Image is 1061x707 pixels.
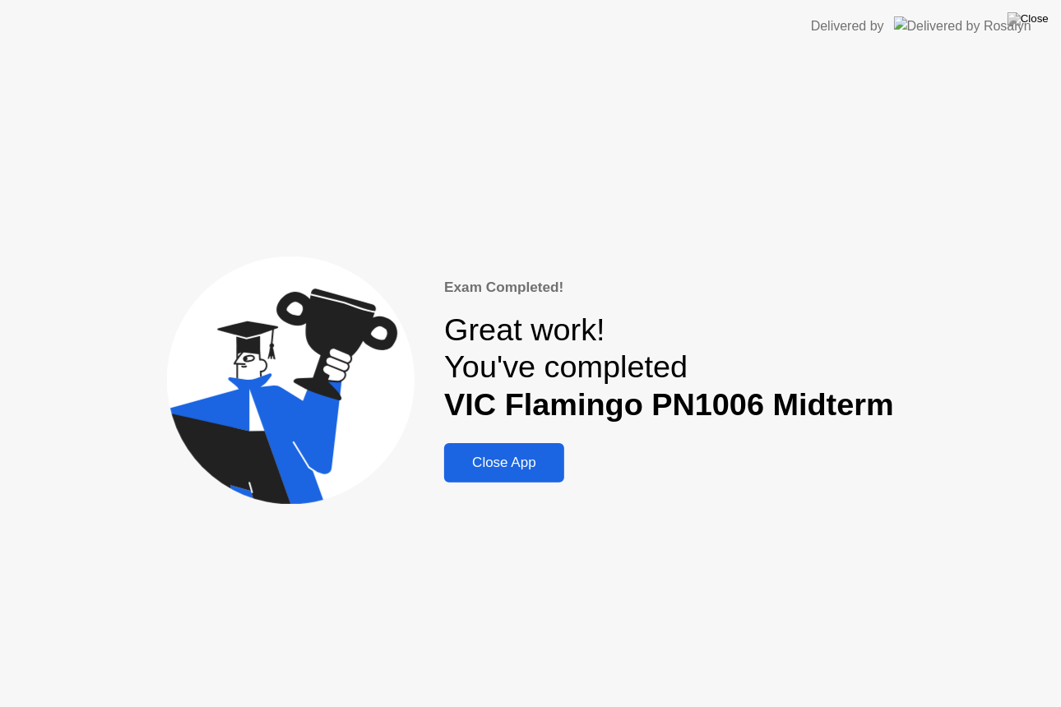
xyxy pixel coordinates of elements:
[444,443,564,483] button: Close App
[444,387,894,422] b: VIC Flamingo PN1006 Midterm
[449,455,559,471] div: Close App
[444,312,894,423] div: Great work! You've completed
[444,277,894,298] div: Exam Completed!
[894,16,1031,35] img: Delivered by Rosalyn
[1008,12,1049,25] img: Close
[811,16,884,36] div: Delivered by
